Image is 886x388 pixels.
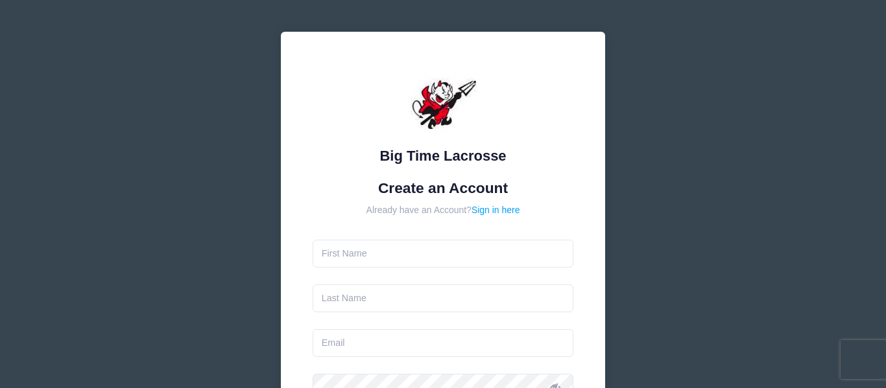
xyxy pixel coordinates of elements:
img: Big Time Lacrosse [404,63,482,141]
input: Email [313,329,574,357]
a: Sign in here [472,205,520,215]
div: Big Time Lacrosse [313,145,574,166]
h1: Create an Account [313,179,574,197]
input: First Name [313,240,574,268]
div: Already have an Account? [313,203,574,217]
input: Last Name [313,284,574,312]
